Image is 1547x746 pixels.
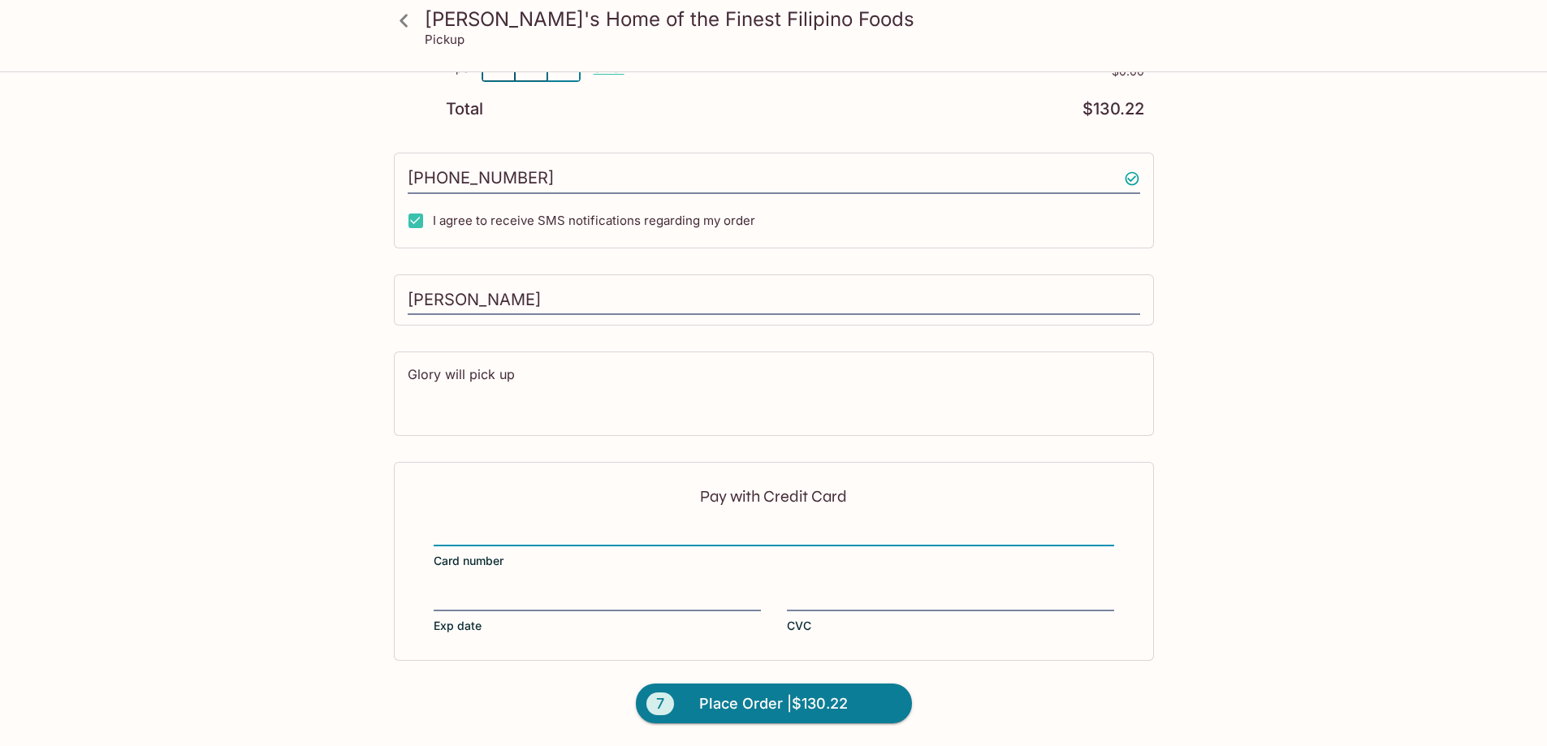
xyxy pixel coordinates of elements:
span: Exp date [434,618,482,634]
span: I agree to receive SMS notifications regarding my order [433,213,755,228]
span: CVC [787,618,811,634]
textarea: Glory will pick up [408,365,1140,421]
p: $130.22 [1082,101,1144,117]
p: Total [446,101,483,117]
iframe: Secure expiration date input frame [434,590,761,608]
iframe: Secure CVC input frame [787,590,1114,608]
span: 7 [646,692,674,715]
input: Enter phone number [408,163,1140,194]
p: Pickup [425,32,465,47]
iframe: Secure card number input frame [434,525,1114,543]
input: Enter first and last name [408,285,1140,316]
span: Place Order | $130.22 [699,691,848,717]
h3: [PERSON_NAME]'s Home of the Finest Filipino Foods [425,6,1151,32]
p: Pay with Credit Card [434,489,1114,504]
span: Card number [434,553,503,569]
button: 7Place Order |$130.22 [636,683,912,724]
